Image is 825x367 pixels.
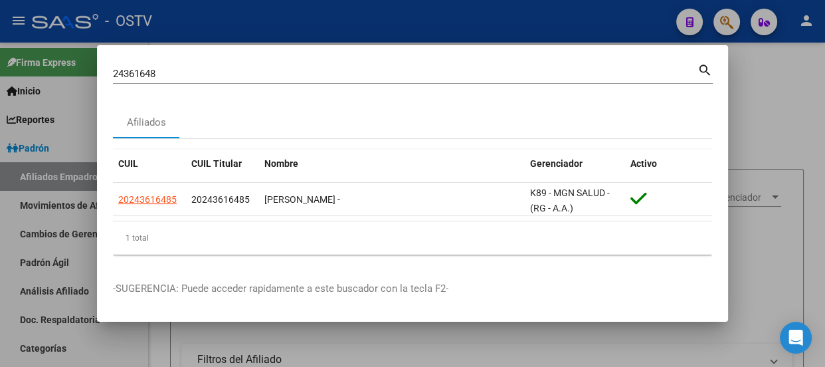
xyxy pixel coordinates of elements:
[525,150,625,178] datatable-header-cell: Gerenciador
[630,158,657,169] span: Activo
[264,158,298,169] span: Nombre
[530,158,583,169] span: Gerenciador
[259,150,525,178] datatable-header-cell: Nombre
[186,150,259,178] datatable-header-cell: CUIL Titular
[113,281,712,297] p: -SUGERENCIA: Puede acceder rapidamente a este buscador con la tecla F2-
[113,150,186,178] datatable-header-cell: CUIL
[780,322,812,354] div: Open Intercom Messenger
[127,115,166,130] div: Afiliados
[113,221,712,255] div: 1 total
[697,61,713,77] mat-icon: search
[264,192,519,207] div: [PERSON_NAME] -
[625,150,712,178] datatable-header-cell: Activo
[118,158,138,169] span: CUIL
[191,194,250,205] span: 20243616485
[118,194,177,205] span: 20243616485
[191,158,242,169] span: CUIL Titular
[530,187,610,213] span: K89 - MGN SALUD - (RG - A.A.)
